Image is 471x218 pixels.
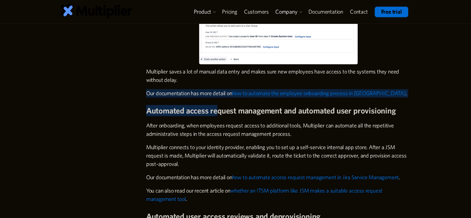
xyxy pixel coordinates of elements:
p: After onboarding, when employees request access to additional tools, Multiplier can automate all ... [146,121,411,138]
a: whether an ITSM platform like JSM makes a suitable access request management tool [146,187,382,202]
h3: Automated access request management and automated user provisioning [146,105,411,116]
div: Product [190,7,219,17]
p: Multiplier connects to your identity provider, enabling you to set up a self-service internal app... [146,143,411,168]
p: You can also read our recent article on . [146,186,411,203]
p: Our documentation has more detail on . [146,173,411,181]
a: Pricing [219,7,241,17]
p: Multiplier saves a lot of manual data entry and makes sure new employees have access to the syste... [146,67,411,84]
a: Customers [241,7,272,17]
a: Free trial [375,7,408,17]
div: Company [272,7,305,17]
div: Company [275,8,298,16]
a: how to automate the employee onboarding process in [GEOGRAPHIC_DATA] [232,90,406,96]
a: Documentation [305,7,346,17]
a: how to automate access request management in Jira Service Management [232,174,399,180]
img: image-20250220-152109.png [199,6,358,64]
a: Contact [347,7,371,17]
div: Product [194,8,211,16]
p: Our documentation has more detail on . [146,89,411,97]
